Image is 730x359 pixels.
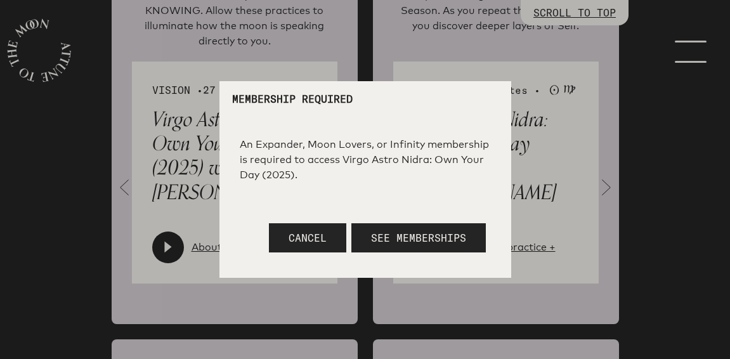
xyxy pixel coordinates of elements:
[351,223,486,252] button: See Memberships
[232,94,499,104] p: Membership Required
[289,232,327,244] span: Cancel
[269,223,346,252] button: Cancel
[240,137,491,183] div: An Expander, Moon Lovers, or Infinity membership is required to access Virgo Astro Nidra: Own You...
[371,232,466,244] span: See Memberships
